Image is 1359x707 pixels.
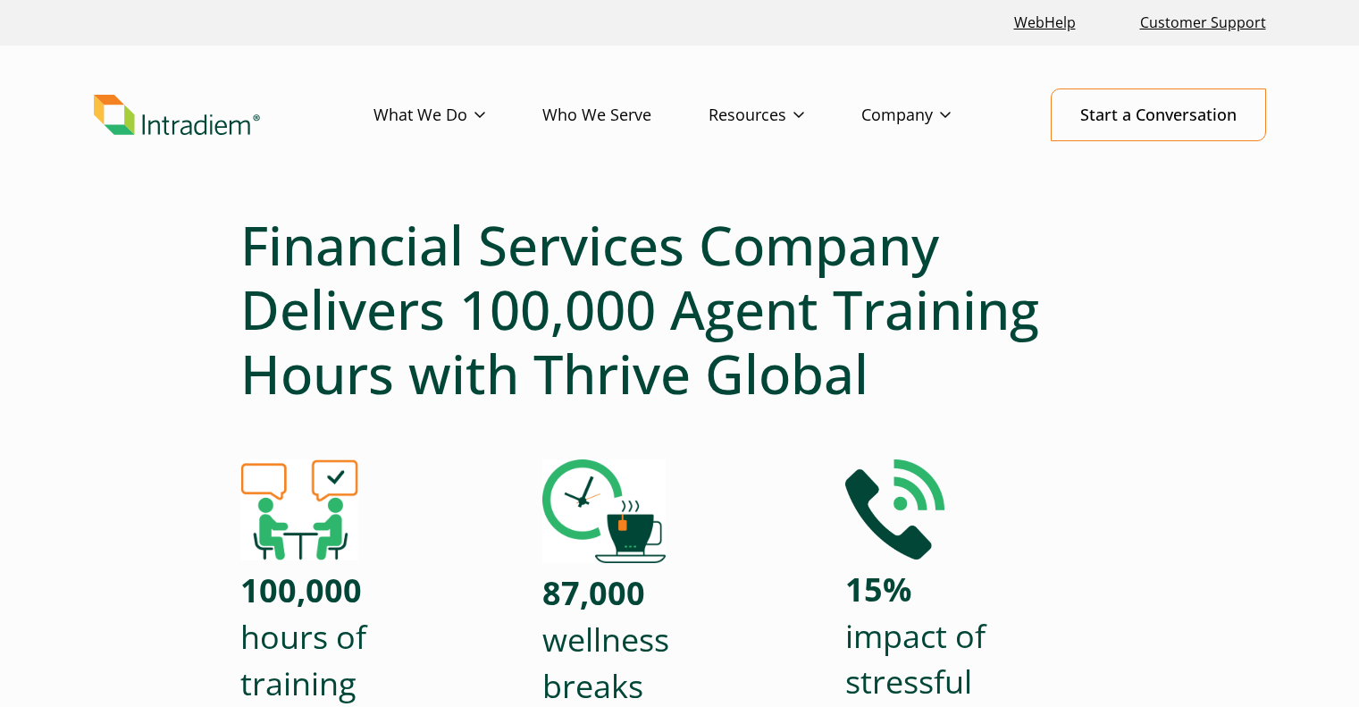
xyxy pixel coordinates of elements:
h1: Financial Services Company Delivers 100,000 Agent Training Hours with Thrive Global [240,213,1120,406]
strong: 15% [845,568,911,611]
strong: 100,000 [240,568,362,612]
strong: 87,000 [542,571,645,615]
img: Intradiem [94,95,260,136]
a: Who We Serve [542,89,709,141]
a: Link to homepage of Intradiem [94,95,373,136]
a: Start a Conversation [1051,88,1266,141]
a: Link opens in a new window [1007,4,1083,42]
a: Company [861,89,1008,141]
a: What We Do [373,89,542,141]
a: Customer Support [1133,4,1273,42]
a: Resources [709,89,861,141]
